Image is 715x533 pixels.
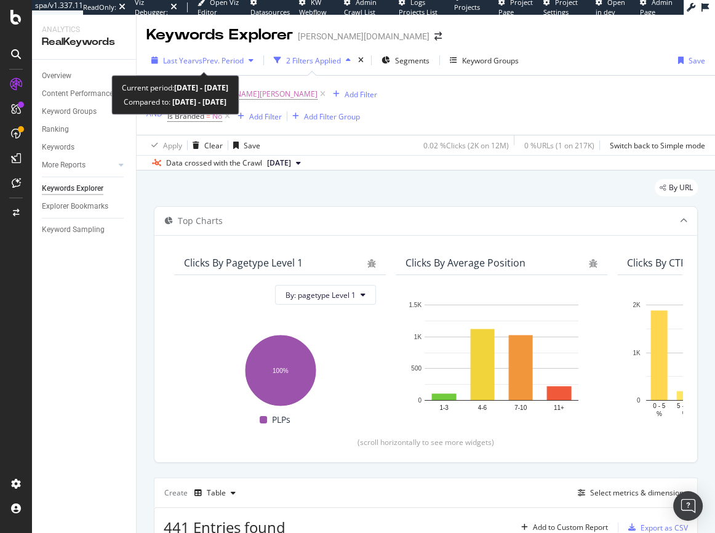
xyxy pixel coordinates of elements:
div: RealKeywords [42,35,126,49]
span: Segments [395,55,429,66]
div: Add Filter [249,111,282,122]
button: Add Filter Group [287,109,360,124]
div: Select metrics & dimensions [590,487,687,498]
span: By: pagetype Level 1 [286,290,356,300]
span: [URL][DOMAIN_NAME][PERSON_NAME] [182,86,318,103]
text: 0 [418,397,421,404]
text: 5 - 10 [677,403,693,409]
div: Ranking [42,123,69,136]
span: No [212,108,222,125]
svg: A chart. [405,299,597,419]
text: 2K [633,302,641,308]
span: 2025 Aug. 10th [267,158,291,169]
div: Clicks By CTR [627,257,687,269]
a: Content Performance [42,87,127,100]
div: 0.02 % Clicks ( 2K on 12M ) [423,140,509,151]
span: PLPs [272,412,290,427]
b: [DATE] - [DATE] [170,97,226,107]
text: 0 - 5 [653,403,665,409]
span: Datasources [250,7,290,17]
span: = [206,111,210,121]
div: times [356,54,366,66]
button: [DATE] [262,156,306,170]
div: Create [164,483,241,503]
div: Top Charts [178,215,223,227]
div: Keyword Sampling [42,223,105,236]
div: Clear [204,140,223,151]
text: 11+ [554,404,564,411]
text: % [682,411,687,417]
button: Last YearvsPrev. Period [146,50,258,70]
div: Clicks By Average Position [405,257,525,269]
div: Clicks By pagetype Level 1 [184,257,303,269]
div: Keyword Groups [42,105,97,118]
div: Add Filter [345,89,377,100]
button: Add Filter [233,109,282,124]
span: Projects List [454,2,480,22]
div: Data crossed with the Crawl [166,158,262,169]
span: vs Prev. Period [195,55,244,66]
button: Clear [188,135,223,155]
button: Save [228,135,260,155]
span: By URL [669,184,693,191]
button: Save [673,50,705,70]
button: 2 Filters Applied [269,50,356,70]
div: More Reports [42,159,86,172]
div: Table [207,489,226,497]
a: Explorer Bookmarks [42,200,127,213]
a: Ranking [42,123,127,136]
button: By: pagetype Level 1 [275,285,376,305]
text: 0 [637,397,641,404]
div: Export as CSV [641,523,688,533]
div: bug [367,259,376,268]
div: Overview [42,70,71,82]
div: Keywords Explorer [146,25,293,46]
a: More Reports [42,159,115,172]
div: legacy label [655,179,698,196]
button: Table [190,483,241,503]
div: Keywords Explorer [42,182,103,195]
div: Open Intercom Messenger [673,491,703,521]
text: 500 [411,366,421,372]
div: Add Filter Group [304,111,360,122]
div: Add to Custom Report [533,524,608,531]
text: 1K [414,334,422,340]
div: ReadOnly: [83,2,116,12]
div: Content Performance [42,87,113,100]
button: Select metrics & dimensions [573,486,687,500]
div: Keyword Groups [462,55,519,66]
button: Switch back to Simple mode [605,135,705,155]
div: Switch back to Simple mode [610,140,705,151]
b: [DATE] - [DATE] [174,82,228,93]
div: 0 % URLs ( 1 on 217K ) [524,140,594,151]
div: Explorer Bookmarks [42,200,108,213]
svg: A chart. [184,328,376,408]
div: 2 Filters Applied [286,55,341,66]
button: Apply [146,135,182,155]
a: Keyword Sampling [42,223,127,236]
div: Current period: [122,81,228,95]
div: Keywords [42,141,74,154]
a: Keywords [42,141,127,154]
div: Analytics [42,25,126,35]
a: Keyword Groups [42,105,127,118]
div: Compared to: [124,95,226,109]
button: Add Filter [328,87,377,102]
a: Keywords Explorer [42,182,127,195]
div: Save [689,55,705,66]
a: Overview [42,70,127,82]
button: Keyword Groups [445,50,524,70]
text: 4-6 [478,404,487,411]
div: [PERSON_NAME][DOMAIN_NAME] [298,30,429,42]
text: % [657,411,662,417]
div: (scroll horizontally to see more widgets) [169,437,682,447]
text: 1.5K [409,302,421,308]
button: Segments [377,50,434,70]
text: 1-3 [439,404,449,411]
div: bug [589,259,597,268]
text: 7-10 [514,404,527,411]
text: 1K [633,350,641,356]
div: Save [244,140,260,151]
